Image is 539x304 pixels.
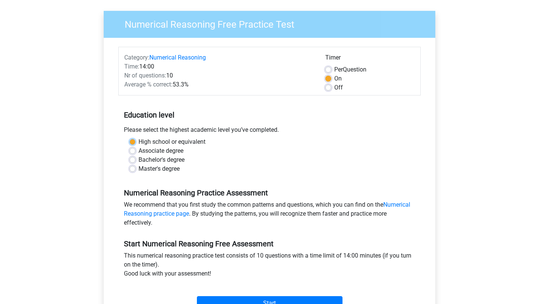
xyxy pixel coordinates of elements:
[119,80,320,89] div: 53.3%
[138,137,205,146] label: High school or equivalent
[119,62,320,71] div: 14:00
[124,81,173,88] span: Average % correct:
[138,155,185,164] label: Bachelor's degree
[138,164,180,173] label: Master's degree
[334,74,342,83] label: On
[119,71,320,80] div: 10
[124,107,415,122] h5: Education level
[124,188,415,197] h5: Numerical Reasoning Practice Assessment
[116,16,430,30] h3: Numerical Reasoning Free Practice Test
[124,54,149,61] span: Category:
[124,239,415,248] h5: Start Numerical Reasoning Free Assessment
[118,251,421,281] div: This numerical reasoning practice test consists of 10 questions with a time limit of 14:00 minute...
[124,63,139,70] span: Time:
[124,72,166,79] span: Nr of questions:
[334,66,343,73] span: Per
[149,54,206,61] a: Numerical Reasoning
[138,146,183,155] label: Associate degree
[334,65,366,74] label: Question
[334,83,343,92] label: Off
[118,200,421,230] div: We recommend that you first study the common patterns and questions, which you can find on the . ...
[325,53,415,65] div: Timer
[118,125,421,137] div: Please select the highest academic level you’ve completed.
